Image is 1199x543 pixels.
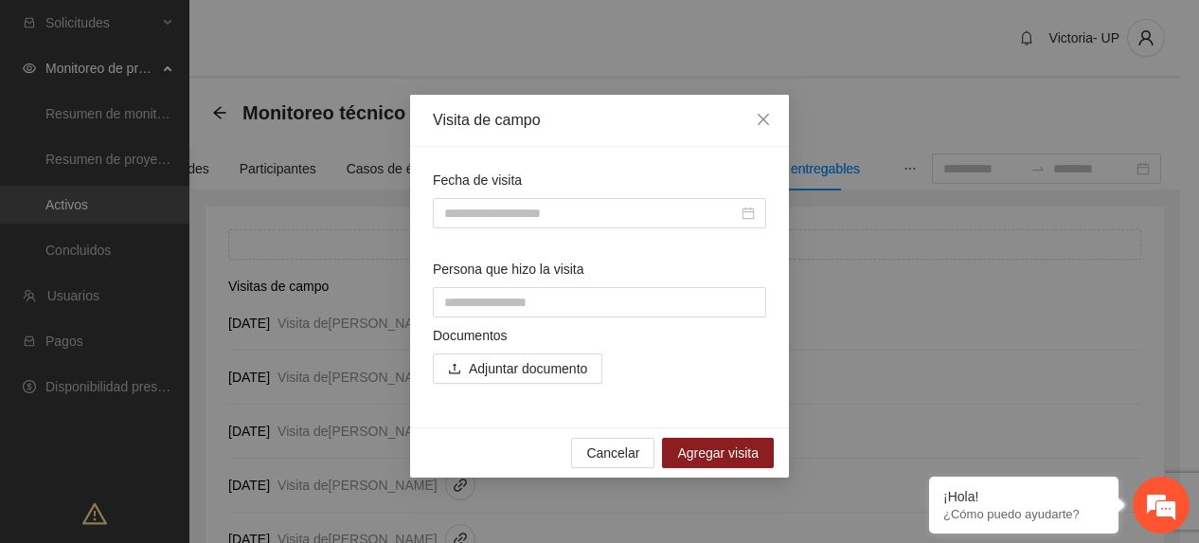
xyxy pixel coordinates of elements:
[571,438,654,468] button: Cancelar
[448,362,461,377] span: upload
[433,287,766,317] input: Persona que hizo la visita
[433,170,522,190] label: Fecha de visita
[444,203,738,224] input: Fecha de visita
[433,259,584,280] label: Persona que hizo la visita
[469,358,587,379] span: Adjuntar documento
[677,443,759,463] span: Agregar visita
[943,507,1104,521] p: ¿Cómo puedo ayudarte?
[738,95,789,146] button: Close
[433,353,602,384] button: uploadAdjuntar documento
[756,112,771,127] span: close
[433,361,602,376] span: uploadAdjuntar documento
[433,110,766,131] div: Visita de campo
[586,443,639,463] span: Cancelar
[662,438,774,468] button: Agregar visita
[943,489,1104,504] div: ¡Hola!
[433,325,508,346] label: Documentos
